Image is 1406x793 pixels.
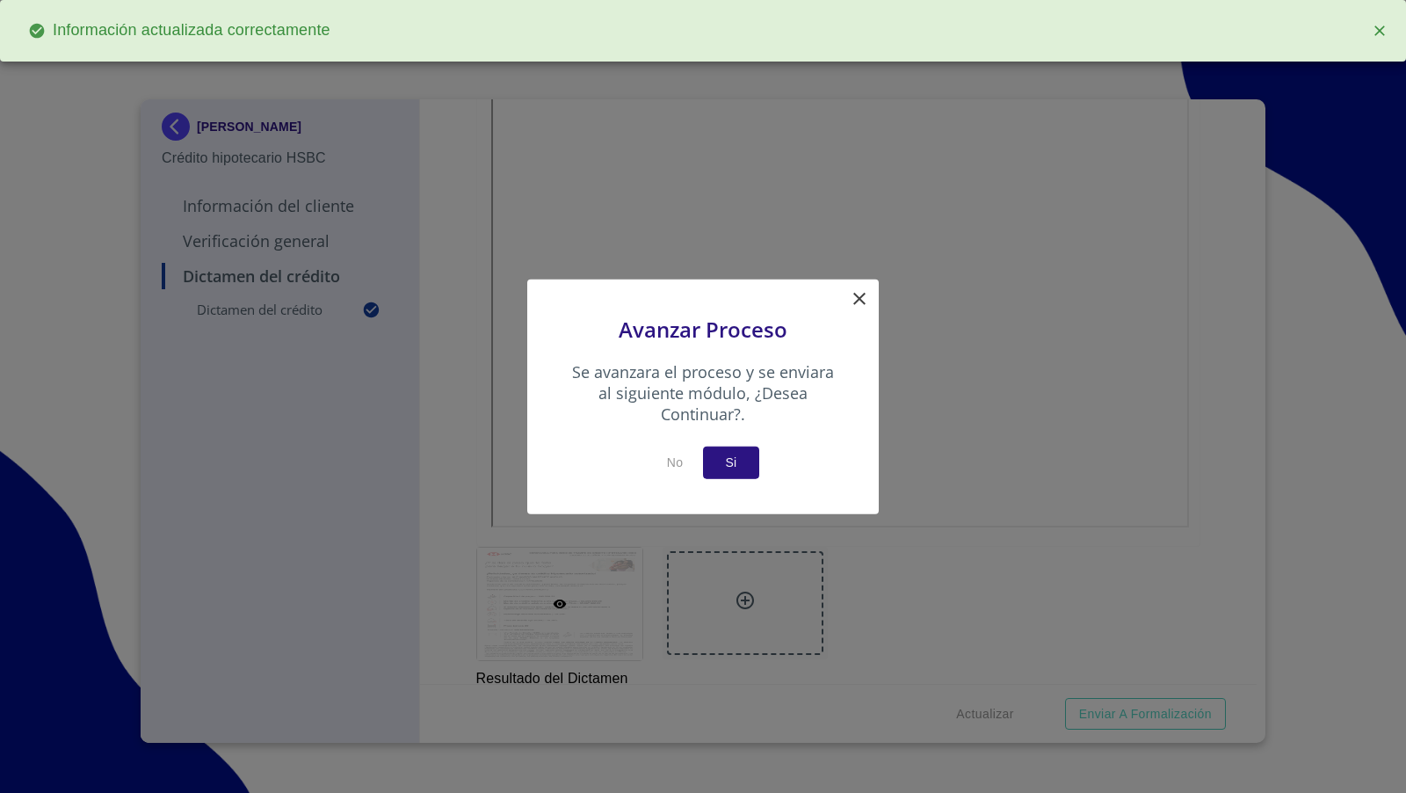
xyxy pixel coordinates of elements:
span: Información actualizada correctamente [14,12,344,49]
button: Si [703,447,759,479]
p: Se avanzara el proceso y se enviara al siguiente módulo, ¿Desea Continuar?. [571,361,835,447]
button: close [1360,11,1399,50]
span: No [654,452,696,474]
button: No [647,447,703,479]
p: Avanzar Proceso [571,315,835,361]
span: Si [717,452,745,474]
